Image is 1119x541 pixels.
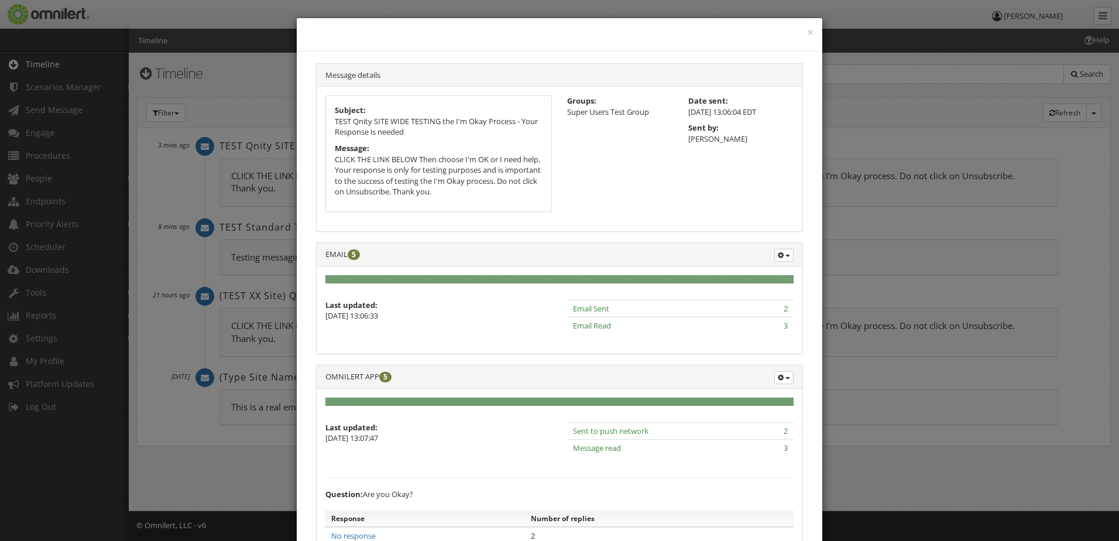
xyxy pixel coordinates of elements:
span: 2 [784,426,788,436]
th: Response [325,511,525,527]
span: Sent to push network [573,426,648,436]
strong: Question: [325,489,363,499]
strong: Last updated: [325,300,377,310]
span: Message read [573,443,621,453]
span: Help [26,8,50,19]
div: OMNILERT APP [317,365,802,389]
p: CLICK THE LINK BELOW Then choose I'm OK or I need help. Your response is only for testing purpose... [335,154,543,197]
strong: Last updated: [325,422,377,433]
strong: Sent by: [688,122,719,133]
strong: Subject: [335,105,366,115]
th: Number of replies [525,511,794,527]
a: No response [331,530,376,541]
li: Super Users Test Group [567,107,673,118]
span: Email Sent [573,303,609,314]
span: Email Read [573,320,611,331]
span: 2 [784,303,788,314]
span: 5 [348,249,360,260]
p: TEST Qnity SITE WIDE TESTING the I'm Okay Process - Your Response is needed [335,116,543,138]
p: [DATE] 13:07:47 [325,433,552,444]
strong: Date sent: [688,95,728,106]
p: [DATE] 13:06:04 EDT [688,107,794,118]
span: 3 [784,443,788,453]
p: [PERSON_NAME] [688,133,794,145]
strong: Groups: [567,95,596,106]
strong: Message: [335,143,369,153]
span: 3 [784,320,788,331]
div: EMAIL [317,243,802,266]
span: 5 [379,372,392,382]
div: Are you Okay? [325,489,794,500]
p: [DATE] 13:06:33 [325,310,552,321]
button: × [807,27,813,39]
div: Message details [317,64,802,87]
